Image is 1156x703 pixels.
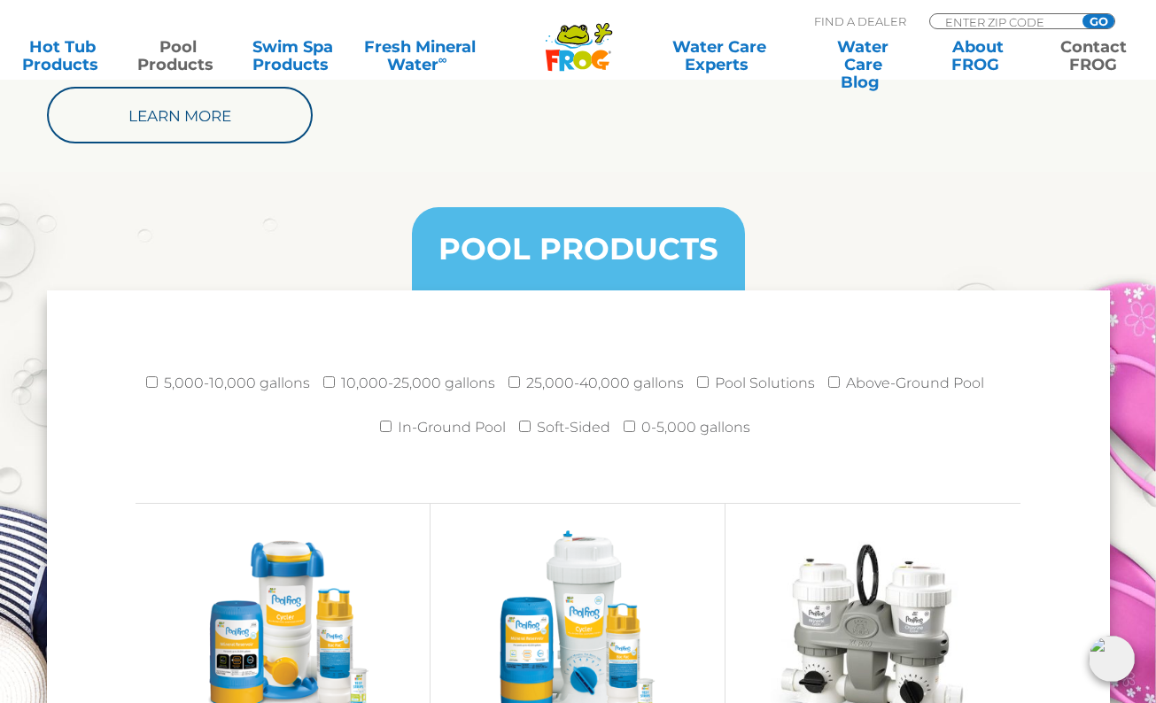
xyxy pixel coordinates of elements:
[934,38,1023,73] a: AboutFROG
[438,234,718,264] h3: POOL PRODUCTS
[248,38,337,73] a: Swim SpaProducts
[537,410,610,445] label: Soft-Sided
[398,410,506,445] label: In-Ground Pool
[846,366,984,401] label: Above-Ground Pool
[18,38,107,73] a: Hot TubProducts
[819,38,908,73] a: Water CareBlog
[647,38,792,73] a: Water CareExperts
[164,366,310,401] label: 5,000-10,000 gallons
[526,366,684,401] label: 25,000-40,000 gallons
[438,52,447,66] sup: ∞
[715,366,815,401] label: Pool Solutions
[1082,14,1114,28] input: GO
[47,87,313,143] a: Learn More
[814,13,906,29] p: Find A Dealer
[641,410,750,445] label: 0-5,000 gallons
[341,366,495,401] label: 10,000-25,000 gallons
[363,38,476,73] a: Fresh MineralWater∞
[133,38,222,73] a: PoolProducts
[943,14,1063,29] input: Zip Code Form
[1089,636,1135,682] img: openIcon
[1049,38,1138,73] a: ContactFROG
